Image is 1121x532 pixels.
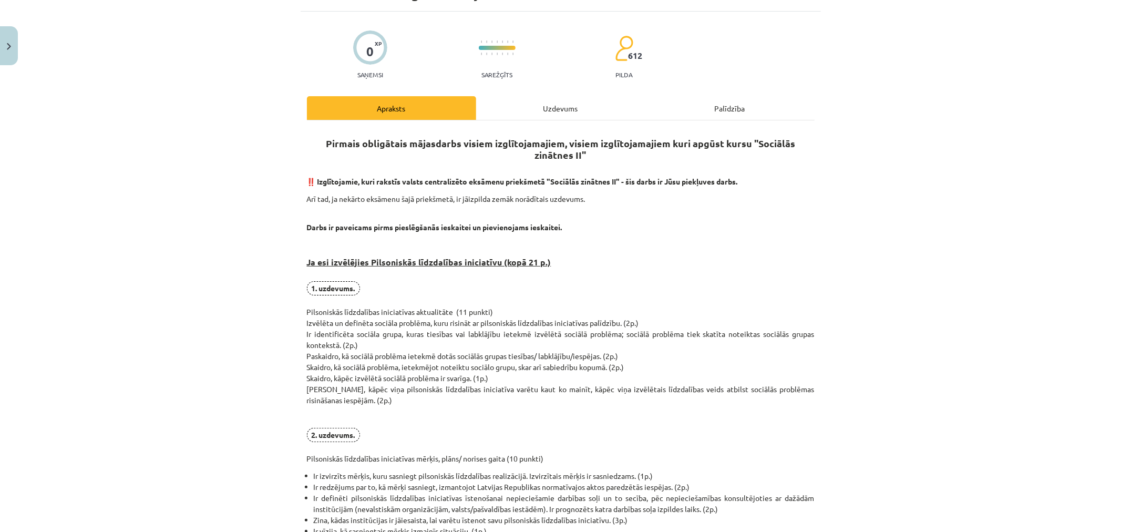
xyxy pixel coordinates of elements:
[512,40,513,43] img: icon-short-line-57e1e144782c952c97e751825c79c345078a6d821885a25fce030b3d8c18986b.svg
[615,71,632,78] p: pilda
[491,40,492,43] img: icon-short-line-57e1e144782c952c97e751825c79c345078a6d821885a25fce030b3d8c18986b.svg
[307,177,738,186] strong: ‼️ Izglītojamie, kuri rakstīs valsts centralizēto eksāmenu priekšmetā "Sociālās zinātnes II" - ši...
[502,40,503,43] img: icon-short-line-57e1e144782c952c97e751825c79c345078a6d821885a25fce030b3d8c18986b.svg
[507,53,508,55] img: icon-short-line-57e1e144782c952c97e751825c79c345078a6d821885a25fce030b3d8c18986b.svg
[307,257,551,268] strong: Ja esi izvēlējies Pilsoniskās līdzdalības iniciatīvu (kopā 21 p.)
[307,96,476,120] div: Apraksts
[481,53,482,55] img: icon-short-line-57e1e144782c952c97e751825c79c345078a6d821885a25fce030b3d8c18986b.svg
[476,96,645,120] div: Uzdevums
[375,40,382,46] span: XP
[512,53,513,55] img: icon-short-line-57e1e144782c952c97e751825c79c345078a6d821885a25fce030b3d8c18986b.svg
[307,222,562,232] strong: Darbs ir paveicams pirms pieslēgšanās ieskaitei un pievienojams ieskaitei.
[491,53,492,55] img: icon-short-line-57e1e144782c952c97e751825c79c345078a6d821885a25fce030b3d8c18986b.svg
[314,470,815,482] li: Ir izvirzīts mērķis, kuru sasniegt pilsoniskās līdzdalības realizācijā. Izvirzītais mērķis ir sas...
[481,71,512,78] p: Sarežģīts
[307,281,815,464] p: Pilsoniskās līdzdalības iniciatīvas aktualitāte (11 punkti) Izvēlēta un definēta sociāla problēma...
[486,40,487,43] img: icon-short-line-57e1e144782c952c97e751825c79c345078a6d821885a25fce030b3d8c18986b.svg
[486,53,487,55] img: icon-short-line-57e1e144782c952c97e751825c79c345078a6d821885a25fce030b3d8c18986b.svg
[628,51,642,60] span: 612
[645,96,815,120] div: Palīdzība
[314,515,815,526] li: Zina, kādas institūcijas ir jāiesaista, lai varētu īstenot savu pilsoniskās līdzdalības iniciatīv...
[7,43,11,50] img: icon-close-lesson-0947bae3869378f0d4975bcd49f059093ad1ed9edebbc8119c70593378902aed.svg
[366,44,374,59] div: 0
[326,137,795,161] strong: Pirmais obligātais mājasdarbs visiem izglītojamajiem, visiem izglītojamajiem kuri apgūst kursu "S...
[497,53,498,55] img: icon-short-line-57e1e144782c952c97e751825c79c345078a6d821885a25fce030b3d8c18986b.svg
[353,71,387,78] p: Saņemsi
[481,40,482,43] img: icon-short-line-57e1e144782c952c97e751825c79c345078a6d821885a25fce030b3d8c18986b.svg
[312,430,355,439] strong: 2. uzdevums.
[502,53,503,55] img: icon-short-line-57e1e144782c952c97e751825c79c345078a6d821885a25fce030b3d8c18986b.svg
[307,281,360,295] span: 1. uzdevums.
[497,40,498,43] img: icon-short-line-57e1e144782c952c97e751825c79c345078a6d821885a25fce030b3d8c18986b.svg
[615,35,633,62] img: students-c634bb4e5e11cddfef0936a35e636f08e4e9abd3cc4e673bd6f9a4125e45ecb1.svg
[314,482,815,493] li: Ir redzējums par to, kā mērķi sasniegt, izmantojot Latvijas Republikas normatīvajos aktos paredzē...
[314,493,815,515] li: Ir definēti pilsoniskās līdzdalības iniciatīvas īstenošanai nepieciešamie darbības soļi un to sec...
[507,40,508,43] img: icon-short-line-57e1e144782c952c97e751825c79c345078a6d821885a25fce030b3d8c18986b.svg
[307,193,815,204] p: Arī tad, ja nekārto eksāmenu šajā priekšmetā, ir jāizpilda zemāk norādītais uzdevums.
